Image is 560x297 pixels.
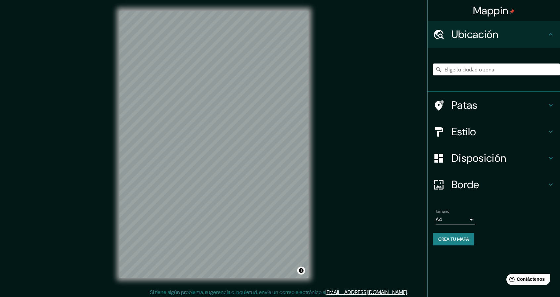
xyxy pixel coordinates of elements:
font: Si tiene algún problema, sugerencia o inquietud, envíe un correo electrónico a [150,289,325,296]
font: Patas [451,98,478,112]
div: Disposición [428,145,560,171]
a: [EMAIL_ADDRESS][DOMAIN_NAME] [325,289,407,296]
button: Activar o desactivar atribución [297,267,305,275]
font: Ubicación [451,27,498,41]
font: . [407,289,408,296]
font: A4 [436,216,442,223]
div: Ubicación [428,21,560,48]
div: Estilo [428,118,560,145]
font: Mappin [473,4,508,18]
font: Disposición [451,151,506,165]
canvas: Mapa [119,11,308,278]
div: Patas [428,92,560,118]
font: . [408,288,409,296]
font: Crea tu mapa [438,236,469,242]
font: Tamaño [436,209,449,214]
font: Borde [451,178,479,191]
font: Estilo [451,125,476,139]
div: A4 [436,214,475,225]
font: . [409,288,410,296]
div: Borde [428,171,560,198]
button: Crea tu mapa [433,233,474,245]
img: pin-icon.png [509,9,515,14]
iframe: Lanzador de widgets de ayuda [501,271,553,290]
input: Elige tu ciudad o zona [433,64,560,75]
